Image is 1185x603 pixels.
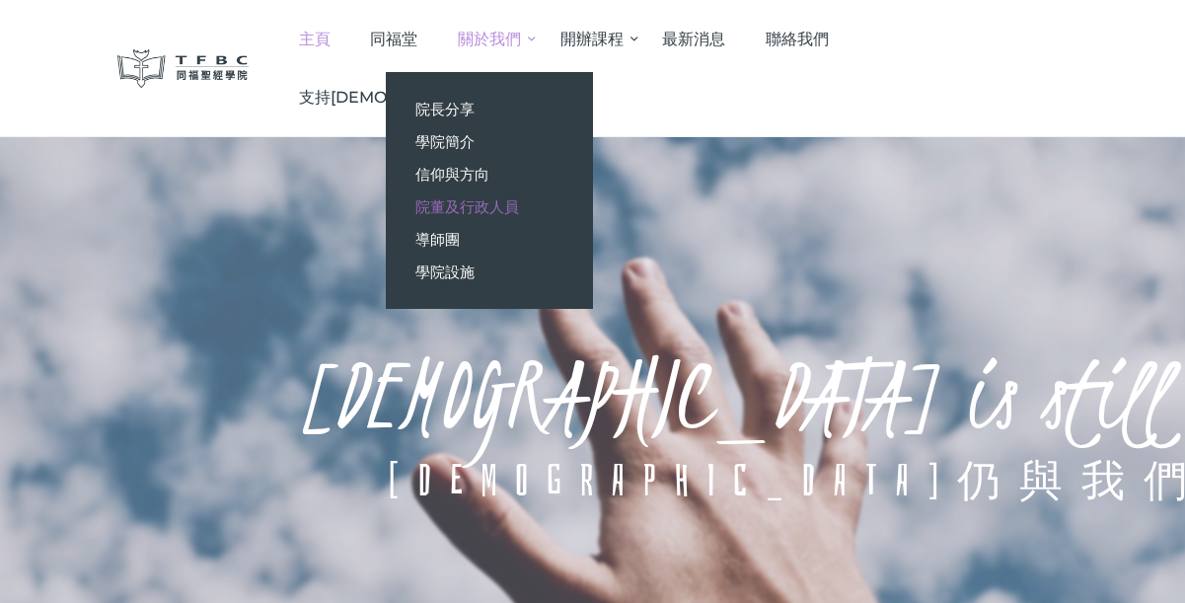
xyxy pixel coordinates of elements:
[278,10,350,68] a: 主頁
[386,93,593,125] a: 院長分享
[415,165,489,184] span: 信仰與方向
[540,10,642,68] a: 開辦課程
[560,30,624,48] span: 開辦課程
[1081,460,1144,500] div: 我
[386,256,593,288] a: 學院設施
[386,125,593,158] a: 學院簡介
[386,190,593,223] a: 院董及行政人員
[438,10,541,68] a: 關於我們
[370,30,417,48] span: 同福堂
[662,30,725,48] span: 最新消息
[745,10,849,68] a: 聯絡我們
[642,10,746,68] a: 最新消息
[415,263,475,281] span: 學院設施
[458,30,521,48] span: 關於我們
[117,49,250,88] img: 同福聖經學院 TFBC
[386,158,593,190] a: 信仰與方向
[299,30,331,48] span: 主頁
[386,223,593,256] a: 導師團
[957,460,1019,500] div: 仍
[415,230,460,249] span: 導師團
[278,68,539,126] a: 支持[DEMOGRAPHIC_DATA]
[415,100,475,118] span: 院長分享
[766,30,829,48] span: 聯絡我們
[299,88,519,107] span: 支持[DEMOGRAPHIC_DATA]
[350,10,438,68] a: 同福堂
[415,197,519,216] span: 院董及行政人員
[389,460,957,500] div: [DEMOGRAPHIC_DATA]
[415,132,475,151] span: 學院簡介
[1019,460,1081,500] div: 與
